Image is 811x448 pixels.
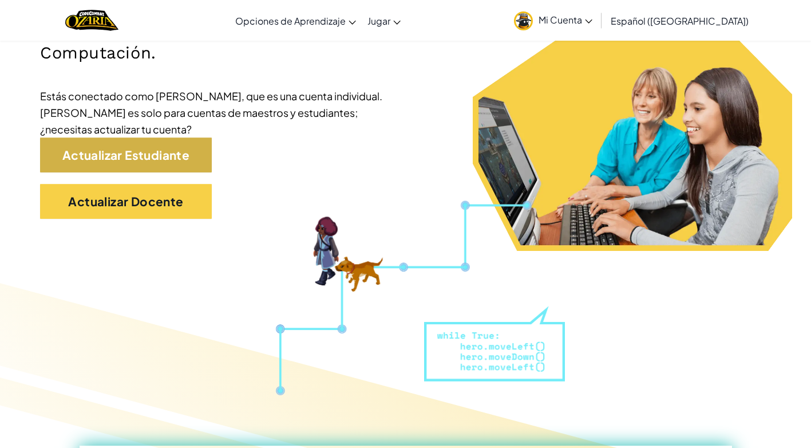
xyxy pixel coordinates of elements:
a: Actualizar Estudiante [40,137,212,172]
a: Jugar [362,5,406,36]
a: Opciones de Aprendizaje [230,5,362,36]
a: Ozaria by CodeCombat logo [65,9,118,32]
div: Estás conectado como [PERSON_NAME], que es una cuenta individual. [PERSON_NAME] es solo para cuen... [40,88,383,137]
img: avatar [514,11,533,30]
span: Opciones de Aprendizaje [235,15,346,27]
span: Español ([GEOGRAPHIC_DATA]) [611,15,749,27]
span: Jugar [367,15,390,27]
img: Home [65,9,118,32]
span: Mi Cuenta [539,14,592,26]
a: Mi Cuenta [508,2,598,38]
a: Español ([GEOGRAPHIC_DATA]) [605,5,754,36]
a: Actualizar Docente [40,184,212,219]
